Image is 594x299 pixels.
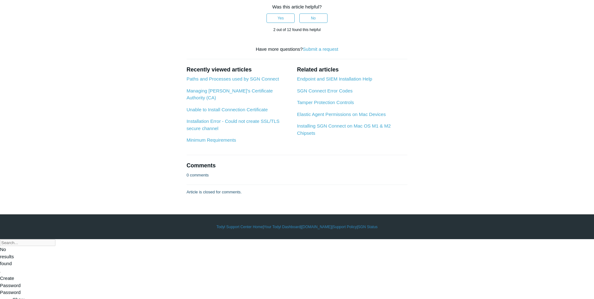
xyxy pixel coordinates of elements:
a: Managing [PERSON_NAME]'s Certificate Authority (CA) [187,88,273,101]
a: Endpoint and SIEM Installation Help [297,76,372,81]
p: 0 comments [187,172,209,178]
a: Support Policy [333,224,357,230]
h2: Recently viewed articles [187,66,291,74]
a: Installation Error - Could not create SSL/TLS secure channel [187,118,280,131]
button: This article was helpful [266,13,295,23]
h2: Related articles [297,66,407,74]
a: Todyl Support Center Home [216,224,263,230]
a: Unable to Install Connection Certificate [187,107,268,112]
button: This article was not helpful [299,13,328,23]
a: Installing SGN Connect on Mac OS M1 & M2 Chipsets [297,123,390,136]
a: SGN Status [358,224,378,230]
div: Have more questions? [187,46,408,53]
a: SGN Connect Error Codes [297,88,353,93]
a: Submit a request [303,46,338,52]
p: Article is closed for comments. [187,189,242,195]
a: Elastic Agent Permissions on Mac Devices [297,112,385,117]
a: Paths and Processes used by SGN Connect [187,76,279,81]
a: Your Todyl Dashboard [264,224,300,230]
div: | | | | [116,224,479,230]
a: Minimum Requirements [187,137,236,143]
a: [DOMAIN_NAME] [302,224,332,230]
span: Was this article helpful? [272,4,322,9]
h2: Comments [187,161,408,170]
span: 2 out of 12 found this helpful [273,28,321,32]
a: Tamper Protection Controls [297,100,354,105]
